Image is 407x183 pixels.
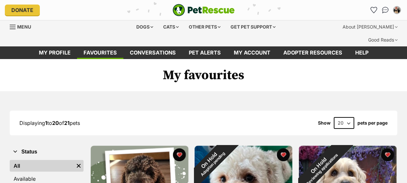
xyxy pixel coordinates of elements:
[10,20,36,32] a: Menu
[357,120,388,126] label: pets per page
[227,46,277,59] a: My account
[10,148,84,156] button: Status
[368,5,402,15] ul: Account quick links
[74,160,84,172] a: Remove filter
[349,46,375,59] a: Help
[52,120,59,126] strong: 20
[338,20,402,33] div: About [PERSON_NAME]
[380,5,390,15] a: Conversations
[77,46,123,59] a: Favourites
[45,120,47,126] strong: 1
[132,20,158,33] div: Dogs
[382,7,389,13] img: chat-41dd97257d64d25036548639549fe6c8038ab92f7586957e7f3b1b290dea8141.svg
[364,33,402,46] div: Good Reads
[64,120,70,126] strong: 21
[159,20,183,33] div: Cats
[277,148,290,161] button: favourite
[277,46,349,59] a: Adopter resources
[226,20,280,33] div: Get pet support
[182,46,227,59] a: Pet alerts
[123,46,182,59] a: conversations
[173,4,235,16] img: logo-e224e6f780fb5917bec1dbf3a21bbac754714ae5b6737aabdf751b685950b380.svg
[394,7,400,13] img: David Ahern profile pic
[173,4,235,16] a: PetRescue
[184,20,225,33] div: Other pets
[19,120,80,126] span: Displaying to of pets
[10,160,74,172] a: All
[200,151,226,177] span: Adoption pending
[5,5,40,16] a: Donate
[17,24,31,30] span: Menu
[392,5,402,15] button: My account
[32,46,77,59] a: My profile
[318,120,331,126] span: Show
[173,148,186,161] button: favourite
[368,5,379,15] a: Favourites
[381,148,394,161] button: favourite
